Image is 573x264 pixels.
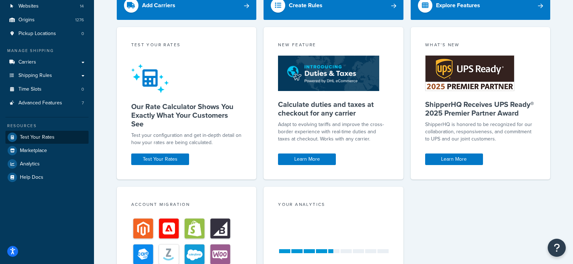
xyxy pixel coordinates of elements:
[278,153,336,165] a: Learn More
[20,148,47,154] span: Marketplace
[18,100,62,106] span: Advanced Features
[5,144,89,157] a: Marketplace
[81,86,84,92] span: 0
[20,174,43,181] span: Help Docs
[131,102,242,128] h5: Our Rate Calculator Shows You Exactly What Your Customers See
[5,157,89,170] a: Analytics
[5,123,89,129] div: Resources
[5,96,89,110] a: Advanced Features7
[5,13,89,27] a: Origins1276
[548,239,566,257] button: Open Resource Center
[5,48,89,54] div: Manage Shipping
[131,153,189,165] a: Test Your Rates
[20,134,55,140] span: Test Your Rates
[142,0,175,10] div: Add Carriers
[5,27,89,40] a: Pickup Locations0
[20,161,40,167] span: Analytics
[80,3,84,9] span: 14
[82,100,84,106] span: 7
[5,83,89,96] li: Time Slots
[425,121,536,143] p: ShipperHQ is honored to be recognized for our collaboration, responsiveness, and commitment to UP...
[75,17,84,23] span: 1276
[18,31,56,37] span: Pickup Locations
[289,0,322,10] div: Create Rules
[5,27,89,40] li: Pickup Locations
[5,131,89,144] a: Test Your Rates
[5,56,89,69] a: Carriers
[18,17,35,23] span: Origins
[131,132,242,146] div: Test your configuration and get in-depth detail on how your rates are being calculated.
[425,42,536,50] div: What's New
[18,3,39,9] span: Websites
[5,69,89,82] a: Shipping Rules
[18,59,36,65] span: Carriers
[425,153,483,165] a: Learn More
[425,100,536,117] h5: ShipperHQ Receives UPS Ready® 2025 Premier Partner Award
[5,96,89,110] li: Advanced Features
[5,83,89,96] a: Time Slots0
[436,0,480,10] div: Explore Features
[81,31,84,37] span: 0
[278,121,389,143] p: Adapt to evolving tariffs and improve the cross-border experience with real-time duties and taxes...
[5,171,89,184] a: Help Docs
[278,201,389,209] div: Your Analytics
[278,42,389,50] div: New Feature
[131,201,242,209] div: Account Migration
[18,86,42,92] span: Time Slots
[18,73,52,79] span: Shipping Rules
[5,13,89,27] li: Origins
[131,42,242,50] div: Test your rates
[278,100,389,117] h5: Calculate duties and taxes at checkout for any carrier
